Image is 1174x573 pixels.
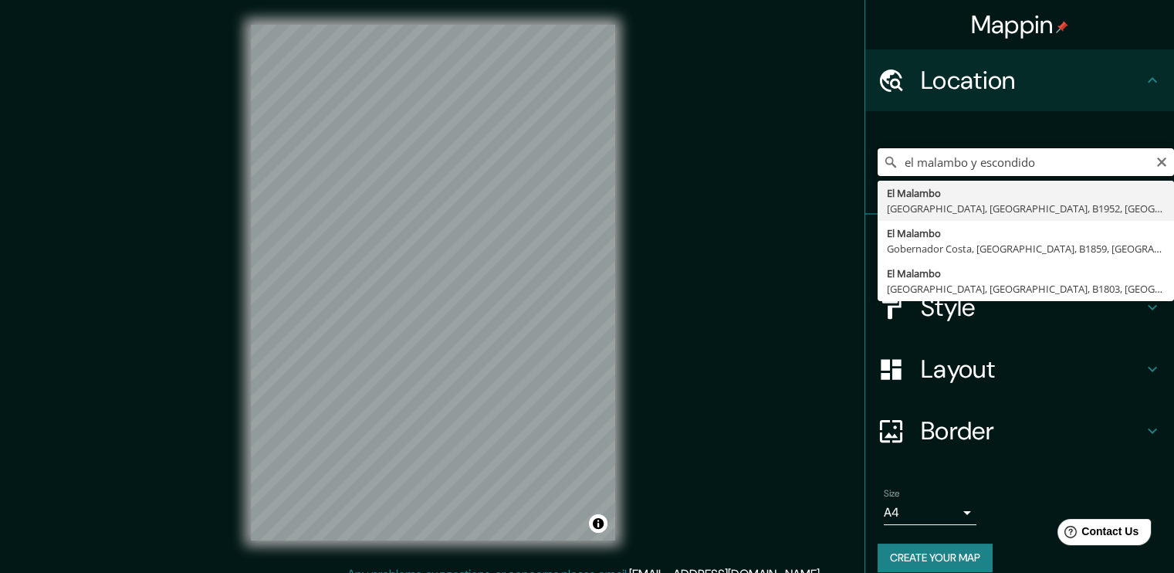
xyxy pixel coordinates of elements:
[887,266,1165,281] div: El Malambo
[887,225,1165,241] div: El Malambo
[865,276,1174,338] div: Style
[1037,513,1157,556] iframe: Help widget launcher
[865,215,1174,276] div: Pins
[887,201,1165,216] div: [GEOGRAPHIC_DATA], [GEOGRAPHIC_DATA], B1952, [GEOGRAPHIC_DATA]
[251,25,615,541] canvas: Map
[887,241,1165,256] div: Gobernador Costa, [GEOGRAPHIC_DATA], B1859, [GEOGRAPHIC_DATA]
[878,148,1174,176] input: Pick your city or area
[921,292,1143,323] h4: Style
[1056,21,1068,33] img: pin-icon.png
[971,9,1069,40] h4: Mappin
[865,400,1174,462] div: Border
[887,281,1165,297] div: [GEOGRAPHIC_DATA], [GEOGRAPHIC_DATA], B1803, [GEOGRAPHIC_DATA]
[921,65,1143,96] h4: Location
[865,49,1174,111] div: Location
[921,415,1143,446] h4: Border
[878,544,993,572] button: Create your map
[589,514,607,533] button: Toggle attribution
[884,500,976,525] div: A4
[1155,154,1168,168] button: Clear
[884,487,900,500] label: Size
[865,338,1174,400] div: Layout
[887,185,1165,201] div: El Malambo
[921,354,1143,385] h4: Layout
